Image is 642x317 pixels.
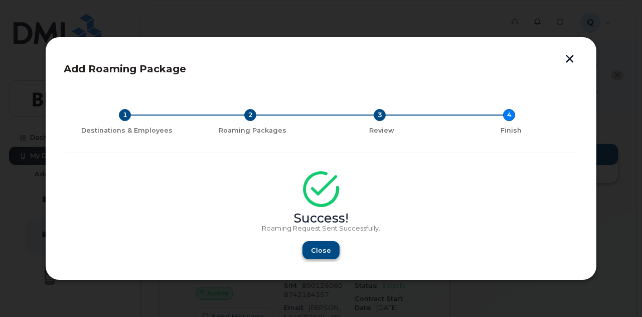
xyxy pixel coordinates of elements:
div: 2 [244,109,256,121]
div: Success! [66,215,576,223]
div: Review [321,127,442,135]
div: Destinations & Employees [70,127,184,135]
button: Close [302,241,340,259]
div: 3 [374,109,386,121]
iframe: Messenger Launcher [598,273,634,309]
div: Roaming Packages [192,127,313,135]
p: Roaming Request Sent Successfully. [66,225,576,233]
span: Add Roaming Package [64,63,186,75]
span: Close [311,246,331,255]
